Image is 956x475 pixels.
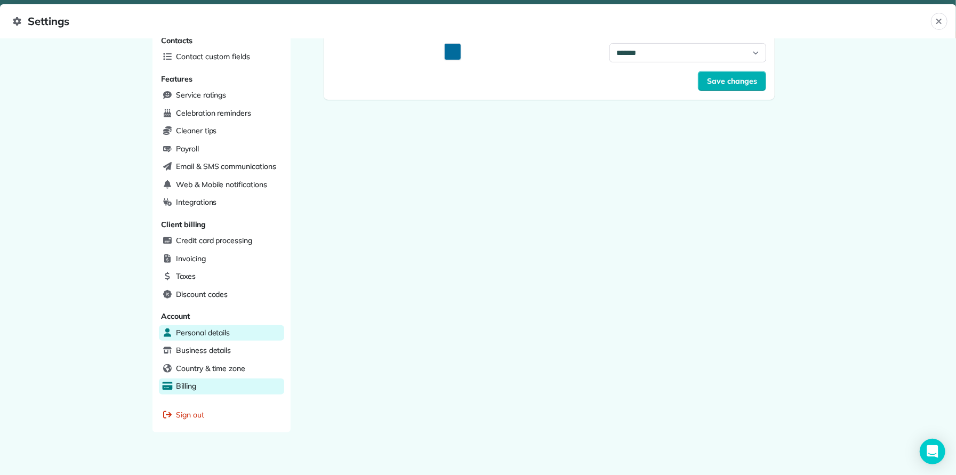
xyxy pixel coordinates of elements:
span: Service ratings [176,90,226,100]
span: Credit card processing [176,235,252,246]
span: Sign out [176,409,204,420]
a: Credit card processing [159,233,284,249]
a: Integrations [159,195,284,211]
span: Payroll [176,143,199,154]
span: Contact custom fields [176,51,250,62]
a: Payroll [159,141,284,157]
span: Settings [13,13,931,30]
a: Contact custom fields [159,49,284,65]
span: Client billing [161,220,206,229]
span: Cleaner tips [176,125,217,136]
a: Business details [159,343,284,359]
a: Country & time zone [159,361,284,377]
button: Activate Color Picker [444,43,461,60]
a: Personal details [159,325,284,341]
a: Invoicing [159,251,284,267]
button: Close [931,13,947,30]
span: Features [161,74,192,84]
span: Business details [176,345,231,356]
span: Account [161,311,190,321]
button: Save changes [698,71,766,91]
a: Sign out [159,407,284,423]
span: Billing [176,381,196,391]
span: Country & time zone [176,363,245,374]
span: Web & Mobile notifications [176,179,267,190]
span: Contacts [161,36,192,45]
span: Personal details [176,327,230,338]
span: Save changes [707,76,757,86]
a: Discount codes [159,287,284,303]
a: Celebration reminders [159,106,284,122]
span: Discount codes [176,289,228,300]
a: Taxes [159,269,284,285]
a: Billing [159,379,284,395]
span: Invoicing [176,253,206,264]
a: Service ratings [159,87,284,103]
span: Taxes [176,271,196,281]
span: Celebration reminders [176,108,251,118]
div: Open Intercom Messenger [920,439,945,464]
a: Email & SMS communications [159,159,284,175]
a: Cleaner tips [159,123,284,139]
span: Email & SMS communications [176,161,276,172]
a: Web & Mobile notifications [159,177,284,193]
span: Integrations [176,197,217,207]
